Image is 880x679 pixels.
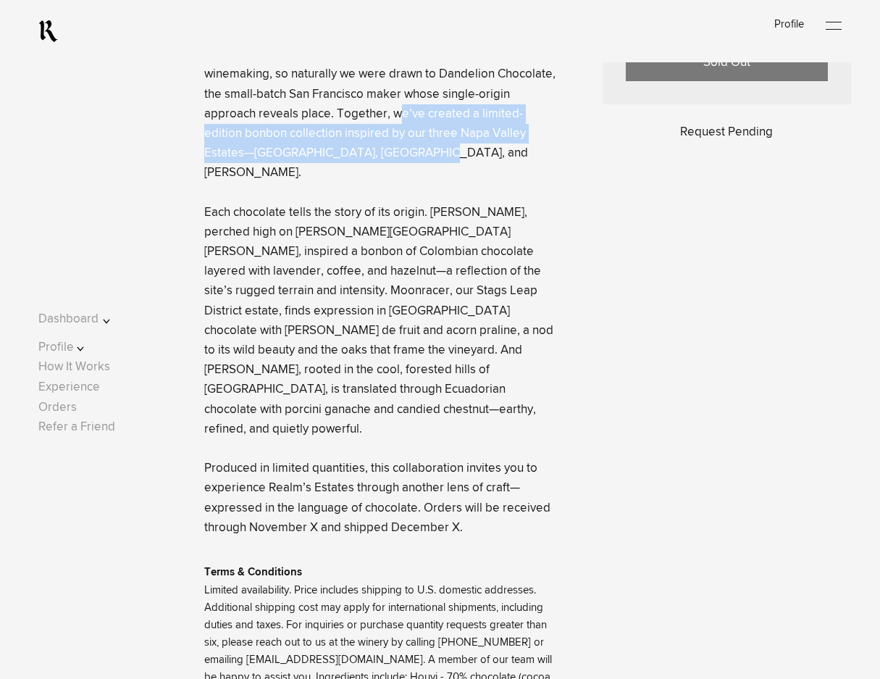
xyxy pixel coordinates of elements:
[38,361,110,373] a: How It Works
[38,421,115,433] a: Refer a Friend
[38,309,130,329] button: Dashboard
[38,381,100,393] a: Experience
[774,19,804,30] a: Profile
[38,20,58,43] a: RealmCellars
[204,564,558,581] p: Terms & Conditions
[204,49,556,534] lightning-formatted-text: Expressing the character of each Estate guides our work in winemaking, so naturally we were drawn...
[38,401,77,414] a: Orders
[38,338,130,357] button: Profile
